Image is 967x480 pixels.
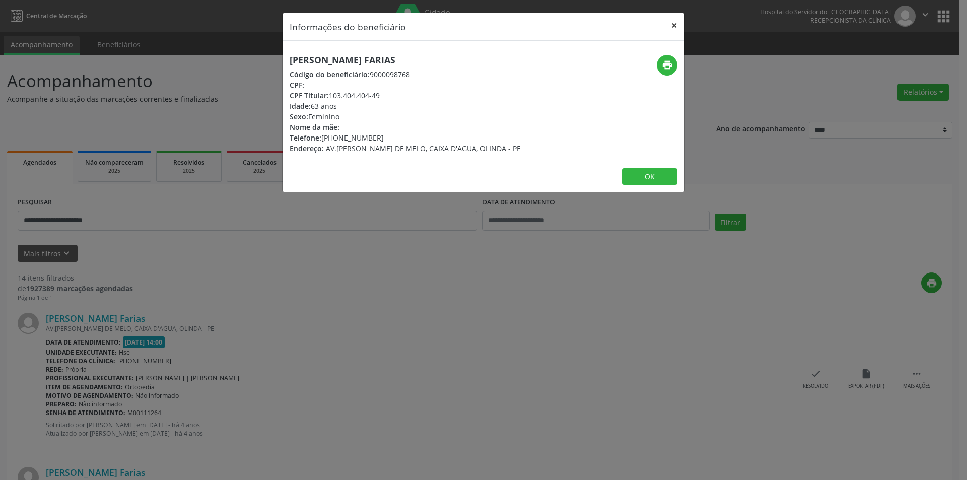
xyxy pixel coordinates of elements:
div: -- [290,80,521,90]
h5: [PERSON_NAME] Farias [290,55,521,65]
div: [PHONE_NUMBER] [290,132,521,143]
span: CPF Titular: [290,91,329,100]
h5: Informações do beneficiário [290,20,406,33]
span: AV.[PERSON_NAME] DE MELO, CAIXA D'AGUA, OLINDA - PE [326,144,521,153]
span: Nome da mãe: [290,122,339,132]
span: Endereço: [290,144,324,153]
div: 63 anos [290,101,521,111]
i: print [662,59,673,71]
span: Sexo: [290,112,308,121]
div: Feminino [290,111,521,122]
span: Código do beneficiário: [290,70,370,79]
button: print [657,55,677,76]
span: Idade: [290,101,311,111]
div: -- [290,122,521,132]
span: Telefone: [290,133,321,143]
button: OK [622,168,677,185]
div: 103.404.404-49 [290,90,521,101]
div: 9000098768 [290,69,521,80]
span: CPF: [290,80,304,90]
button: Close [664,13,684,38]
